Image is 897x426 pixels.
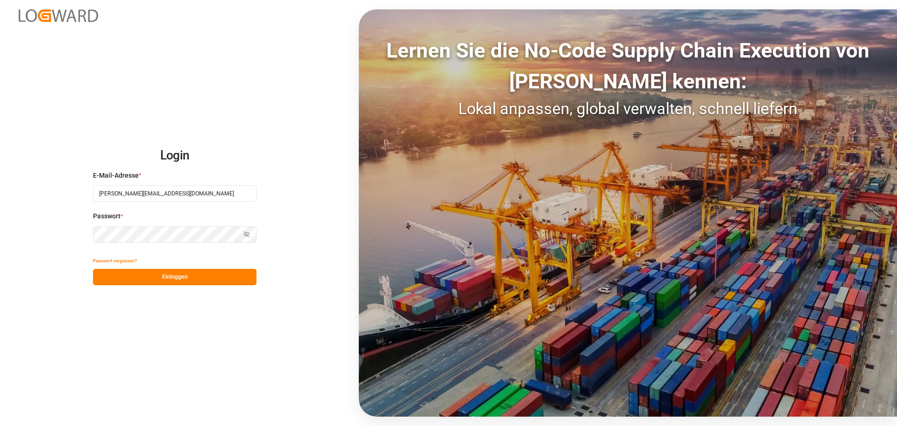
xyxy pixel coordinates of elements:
[386,38,869,94] font: Lernen Sie die No-Code Supply Chain Execution von [PERSON_NAME] kennen:
[93,172,139,179] font: E-Mail-Adresse
[93,253,137,269] button: Passwort vergessen?
[162,274,188,280] font: Einloggen
[19,9,98,22] img: Logward_new_orange.png
[160,148,190,162] font: Login
[93,258,137,263] font: Passwort vergessen?
[93,212,121,220] font: Passwort
[458,99,797,118] font: Lokal anpassen, global verwalten, schnell liefern
[93,185,256,202] input: Geben Sie Ihre E-Mail ein
[93,269,256,285] button: Einloggen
